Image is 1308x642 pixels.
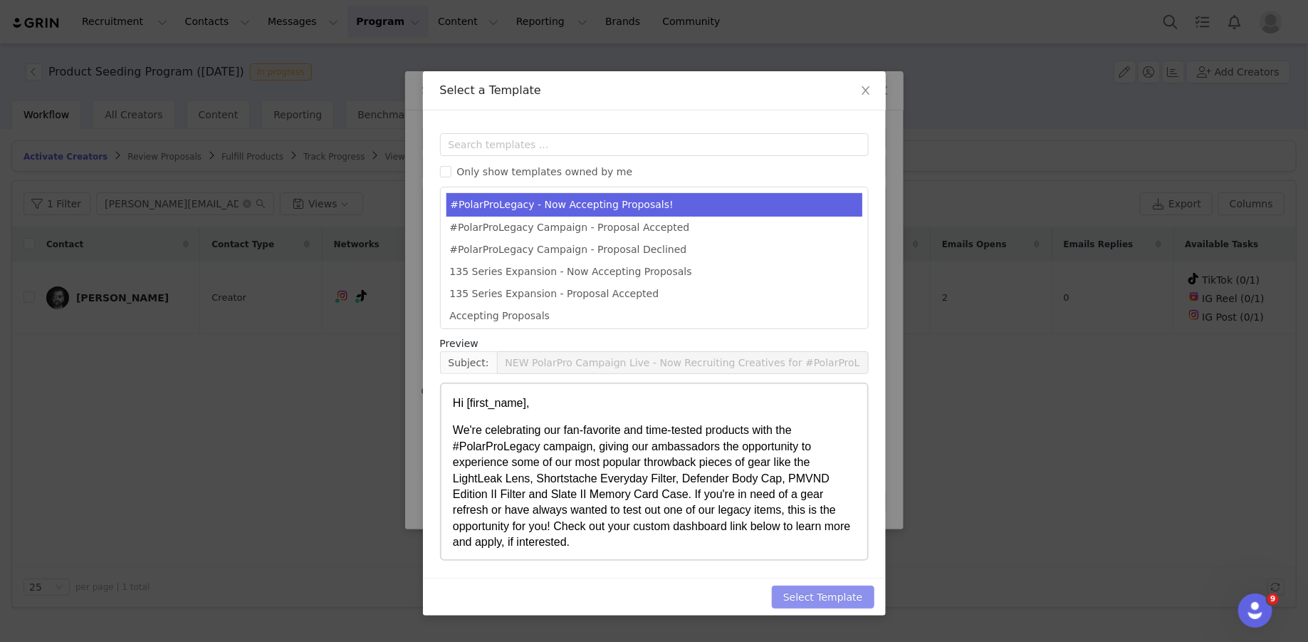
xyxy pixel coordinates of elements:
li: Accepting Proposals [446,305,862,327]
li: #PolarProLegacy Campaign - Proposal Declined [446,239,862,261]
button: Select Template [772,586,874,609]
div: Select a Template [440,83,869,98]
i: icon: close [860,85,872,96]
body: Rich Text Area. Press ALT-0 for help. [11,11,414,335]
p: We're celebrating our fan-favorite and time-tested products with the #PolarProLegacy campaign, gi... [11,38,414,166]
span: Only show templates owned by me [451,166,639,177]
li: 135 Series Expansion - Proposal Accepted [446,283,862,305]
p: Hi [first_name], [11,11,414,27]
li: 135 Series Expansion - Now Accepting Proposals [446,261,862,283]
li: #PolarProLegacy - Now Accepting Proposals! [446,193,862,217]
li: #PolarProLegacy Campaign - Proposal Accepted [446,217,862,239]
button: Close [846,71,886,111]
span: Subject: [440,351,497,374]
li: CineBlack Product Seeding - Proposal Accepted [446,327,862,349]
span: Preview [440,336,479,351]
input: Search templates ... [440,133,869,156]
body: Rich Text Area. Press ALT-0 for help. [11,11,450,27]
iframe: Intercom live chat [1238,594,1272,628]
iframe: Rich Text Area [441,384,867,559]
span: 9 [1267,594,1279,605]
